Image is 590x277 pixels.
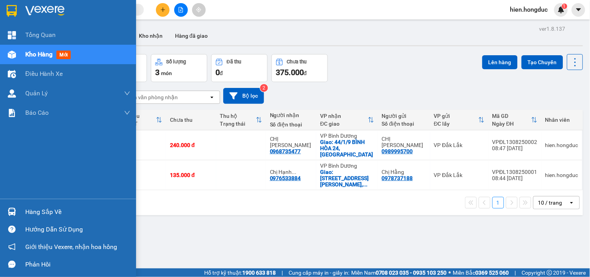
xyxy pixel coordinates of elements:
[123,113,156,119] div: Đã thu
[382,148,413,154] div: 0989995700
[562,4,567,9] sup: 1
[124,93,178,101] div: Chọn văn phòng nhận
[382,113,426,119] div: Người gửi
[270,148,301,154] div: 0968735477
[316,110,378,130] th: Toggle SortBy
[545,117,578,123] div: Nhân viên
[270,175,301,181] div: 0976533884
[320,163,374,169] div: VP Bình Dương
[74,7,187,16] div: VP Bình Dương
[304,70,307,76] span: đ
[558,6,565,13] img: icon-new-feature
[320,133,374,139] div: VP Bình Dương
[282,268,283,277] span: |
[8,261,16,268] span: message
[227,59,241,65] div: Đã thu
[492,113,531,119] div: Mã GD
[351,268,447,277] span: Miền Nam
[492,169,537,175] div: VPĐL1308250001
[434,172,485,178] div: VP Đắk Lắk
[492,197,504,209] button: 1
[545,172,578,178] div: hien.hongduc
[287,59,307,65] div: Chưa thu
[522,55,563,69] button: Tạo Chuyến
[166,59,186,65] div: Số lượng
[151,54,207,82] button: Số lượng3món
[156,3,170,17] button: plus
[7,16,69,35] div: CHỊ [PERSON_NAME]
[545,142,578,148] div: hien.hongduc
[220,121,256,127] div: Trạng thái
[492,121,531,127] div: Ngày ĐH
[434,113,478,119] div: VP gửi
[133,26,169,45] button: Kho nhận
[8,226,16,233] span: question-circle
[382,121,426,127] div: Số điện thoại
[25,242,117,252] span: Giới thiệu Vexere, nhận hoa hồng
[124,90,130,96] span: down
[382,136,426,148] div: CHỊ NHUNG
[376,270,447,276] strong: 0708 023 035 - 0935 103 250
[270,112,312,118] div: Người nhận
[74,7,93,16] span: Nhận:
[260,84,268,92] sup: 2
[25,30,56,40] span: Tổng Quan
[289,268,349,277] span: Cung cấp máy in - giấy in:
[242,270,276,276] strong: 1900 633 818
[209,94,215,100] svg: open
[8,89,16,98] img: warehouse-icon
[270,121,312,128] div: Số điện thoại
[25,108,49,117] span: Báo cáo
[56,51,71,59] span: mới
[25,259,130,270] div: Phản hồi
[192,3,206,17] button: aim
[8,70,16,78] img: warehouse-icon
[25,206,130,218] div: Hàng sắp về
[430,110,488,130] th: Toggle SortBy
[292,169,297,175] span: ...
[8,243,16,251] span: notification
[74,16,187,25] div: CHỊ [PERSON_NAME]
[170,142,212,148] div: 240.000 đ
[476,270,509,276] strong: 0369 525 060
[482,55,518,69] button: Lên hàng
[160,7,166,12] span: plus
[25,88,48,98] span: Quản Lý
[492,145,537,151] div: 08:47 [DATE]
[270,136,312,148] div: CHỊ LƯƠNG
[161,70,172,76] span: món
[223,88,264,104] button: Bộ lọc
[211,54,268,82] button: Đã thu0đ
[320,113,368,119] div: VP nhận
[25,224,130,235] div: Hướng dẫn sử dụng
[215,68,220,77] span: 0
[220,113,256,119] div: Thu hộ
[492,175,537,181] div: 08:44 [DATE]
[434,142,485,148] div: VP Đắk Lắk
[515,268,516,277] span: |
[449,271,451,274] span: ⚪️
[363,181,368,188] span: ...
[124,110,130,116] span: down
[276,68,304,77] span: 375.000
[271,54,328,82] button: Chưa thu375.000đ
[382,169,426,175] div: Chị Hằng
[216,110,266,130] th: Toggle SortBy
[174,3,188,17] button: file-add
[204,268,276,277] span: Hỗ trợ kỹ thuật:
[320,121,368,127] div: ĐC giao
[155,68,159,77] span: 3
[178,7,184,12] span: file-add
[539,25,565,33] div: ver 1.8.137
[563,4,566,9] span: 1
[7,5,17,17] img: logo-vxr
[7,35,69,46] div: 0989995700
[320,139,374,158] div: Giao: 44/1/9 BÌNH HÒA 24,THUẬN AN
[196,7,201,12] span: aim
[74,40,85,49] span: TC:
[270,169,312,175] div: Chị Hạnh (0382081305-Đạt)
[7,7,19,16] span: Gửi:
[7,7,69,16] div: VP Đắk Lắk
[119,110,166,130] th: Toggle SortBy
[25,51,53,58] span: Kho hàng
